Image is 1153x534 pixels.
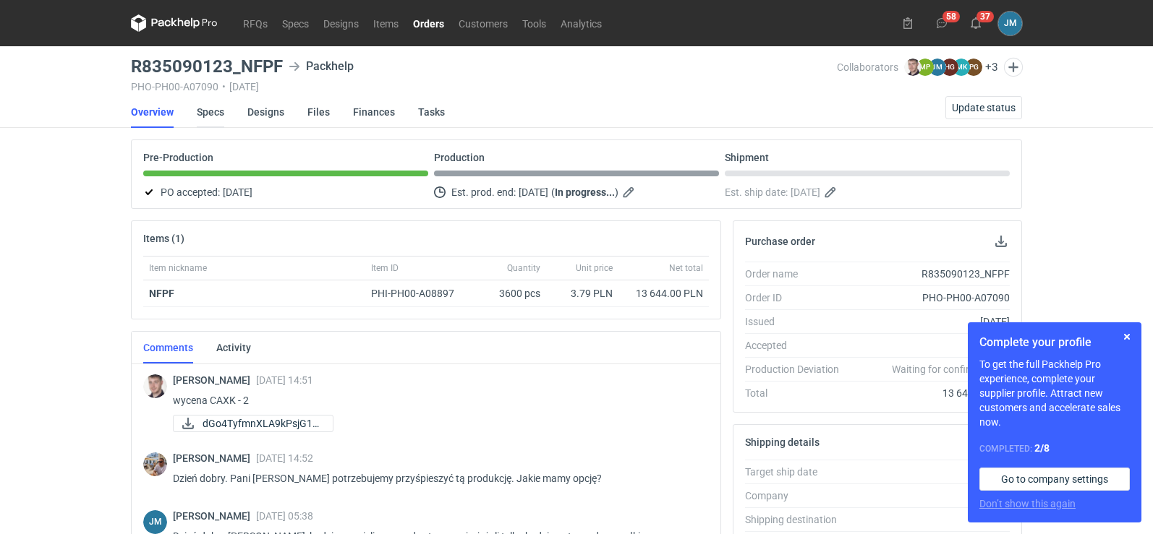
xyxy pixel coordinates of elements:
[745,436,820,448] h2: Shipping details
[929,59,946,76] figcaption: JM
[173,415,333,432] a: dGo4TyfmnXLA9kPsjG1J...
[745,267,851,281] div: Order name
[851,386,1010,400] div: 13 644.00 PLN
[131,14,218,32] svg: Packhelp Pro
[851,314,1010,329] div: [DATE]
[725,152,769,163] p: Shipment
[576,262,613,274] span: Unit price
[551,186,555,198] em: (
[223,184,252,201] span: [DATE]
[143,233,184,244] h2: Items (1)
[745,512,851,527] div: Shipping destination
[353,96,395,128] a: Finances
[745,314,851,329] div: Issued
[965,59,982,76] figcaption: PG
[669,262,703,274] span: Net total
[434,152,485,163] p: Production
[1004,58,1023,77] button: Edit collaborators
[515,14,553,32] a: Tools
[256,374,313,386] span: [DATE] 14:51
[615,186,618,198] em: )
[275,14,316,32] a: Specs
[173,452,256,464] span: [PERSON_NAME]
[451,14,515,32] a: Customers
[366,14,406,32] a: Items
[173,470,697,487] p: Dzień dobry. Pani [PERSON_NAME] potrzebujemy przyśpieszyć tą produkcję. Jakie mamy opcję?
[837,61,898,73] span: Collaborators
[143,374,167,398] img: Maciej Sikora
[851,290,1010,305] div: PHO-PH00-A07090
[998,12,1022,35] div: Joanna Myślak
[236,14,275,32] a: RFQs
[621,184,639,201] button: Edit estimated production end date
[203,415,321,431] span: dGo4TyfmnXLA9kPsjG1J...
[143,510,167,534] figcaption: JM
[979,441,1130,456] div: Completed:
[979,357,1130,429] p: To get the full Packhelp Pro experience, complete your supplier profile. Attract new customers an...
[222,81,226,92] span: •
[143,510,167,534] div: Joanna Myślak
[904,59,922,76] img: Maciej Sikora
[553,14,609,32] a: Analytics
[143,452,167,476] img: Michał Palasek
[197,96,224,128] a: Specs
[979,496,1076,511] button: Don’t show this again
[851,488,1010,503] div: Packhelp
[552,286,613,301] div: 3.79 PLN
[173,510,256,522] span: [PERSON_NAME]
[745,386,851,400] div: Total
[992,233,1010,250] button: Download PO
[173,392,697,409] p: wycena CAXK - 2
[945,96,1022,119] button: Update status
[474,280,546,307] div: 3600 pcs
[953,59,970,76] figcaption: MK
[371,262,399,274] span: Item ID
[1118,328,1136,345] button: Skip for now
[851,338,1010,353] div: [DATE]
[985,61,998,74] button: +3
[745,465,851,479] div: Target ship date
[555,186,615,198] strong: In progress...
[979,334,1130,351] h1: Complete your profile
[143,184,428,201] div: PO accepted:
[149,288,174,299] strong: NFPF
[745,338,851,353] div: Accepted
[247,96,284,128] a: Designs
[745,236,815,247] h2: Purchase order
[979,468,1130,491] a: Go to company settings
[519,184,548,201] span: [DATE]
[316,14,366,32] a: Designs
[892,362,1010,376] em: Waiting for confirmation...
[952,103,1016,113] span: Update status
[916,59,934,76] figcaption: MP
[851,267,1010,281] div: R835090123_NFPF
[964,12,987,35] button: 37
[998,12,1022,35] button: JM
[131,58,283,75] h3: R835090123_NFPF
[624,286,703,301] div: 13 644.00 PLN
[725,184,1010,201] div: Est. ship date:
[131,96,174,128] a: Overview
[941,59,958,76] figcaption: HG
[930,12,953,35] button: 58
[823,184,841,201] button: Edit estimated shipping date
[173,415,318,432] div: dGo4TyfmnXLA9kPsjG1J7gO9UYOYZR2aoDdlVDIG (1).docx
[173,374,256,386] span: [PERSON_NAME]
[216,332,251,363] a: Activity
[418,96,445,128] a: Tasks
[791,184,820,201] span: [DATE]
[256,510,313,522] span: [DATE] 05:38
[371,286,468,301] div: PHI-PH00-A08897
[307,96,330,128] a: Files
[149,262,207,274] span: Item nickname
[745,362,851,376] div: Production Deviation
[289,58,354,75] div: Packhelp
[256,452,313,464] span: [DATE] 14:52
[406,14,451,32] a: Orders
[131,81,837,92] div: PHO-PH00-A07090 [DATE]
[507,262,540,274] span: Quantity
[143,152,213,163] p: Pre-Production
